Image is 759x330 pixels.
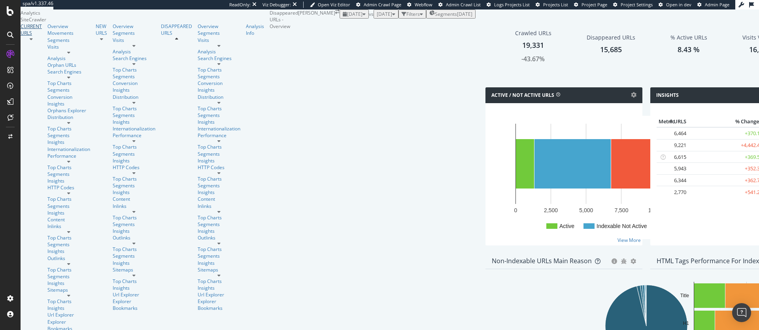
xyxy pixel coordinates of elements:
[198,182,240,189] a: Segments
[113,214,155,221] a: Top Charts
[47,209,90,216] div: Insights
[377,11,392,17] span: 2025 Sep. 1st
[47,55,90,62] div: Analysis
[198,48,240,55] a: Analysis
[198,87,240,93] a: Insights
[262,2,291,8] div: Viz Debugger:
[47,37,90,43] a: Segments
[113,119,155,125] a: Insights
[113,182,155,189] a: Segments
[47,234,90,241] a: Top Charts
[113,246,155,253] div: Top Charts
[198,157,240,164] a: Insights
[113,253,155,259] div: Segments
[657,186,688,198] td: 2,770
[21,9,270,16] div: Analytics
[198,105,240,112] div: Top Charts
[113,30,155,36] a: Segments
[657,116,688,128] th: # URLS
[47,80,90,87] a: Top Charts
[113,221,155,228] a: Segments
[47,196,90,202] div: Top Charts
[198,298,240,311] div: Explorer Bookmarks
[113,55,155,62] a: Search Engines
[198,228,240,234] a: Insights
[656,91,679,99] h4: Insights
[113,87,155,93] a: Insights
[198,119,240,125] a: Insights
[47,139,90,145] a: Insights
[198,132,240,139] a: Performance
[198,112,240,119] a: Segments
[198,221,240,228] div: Segments
[113,73,155,80] div: Segments
[198,203,240,209] a: Inlinks
[435,11,457,17] span: Segments
[198,151,240,157] a: Segments
[198,80,240,87] a: Conversion
[47,171,90,177] div: Segments
[113,260,155,266] a: Insights
[113,266,155,273] a: Sitemaps
[198,143,240,150] a: Top Charts
[113,157,155,164] div: Insights
[415,2,432,8] span: Webflow
[47,255,90,262] a: Outlinks
[47,23,90,30] a: Overview
[47,203,90,209] a: Segments
[113,23,155,30] a: Overview
[198,260,240,266] a: Insights
[47,94,90,100] a: Conversion
[347,11,363,17] span: 2025 Sep. 29th
[574,2,607,8] a: Project Page
[198,189,240,196] a: Insights
[198,253,240,259] a: Segments
[113,143,155,150] a: Top Charts
[113,94,155,100] a: Distribution
[47,100,90,107] div: Insights
[47,153,90,159] div: Performance
[113,112,155,119] div: Segments
[198,291,240,298] a: Url Explorer
[47,164,90,171] a: Top Charts
[47,87,90,93] a: Segments
[113,228,155,234] a: Insights
[198,125,240,132] a: Internationalization
[657,163,688,175] td: 5,943
[113,132,155,139] a: Performance
[198,196,240,202] a: Content
[113,151,155,157] div: Segments
[697,2,729,8] a: Admin Page
[113,298,155,311] a: Explorer Bookmarks
[47,311,90,318] div: Url Explorer
[113,164,155,171] div: HTTP Codes
[582,2,607,8] span: Project Page
[47,266,90,273] a: Top Charts
[617,237,641,243] a: View More
[47,132,90,139] a: Segments
[47,43,90,50] div: Visits
[369,11,374,17] span: vs
[364,2,401,8] span: Admin Crawl Page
